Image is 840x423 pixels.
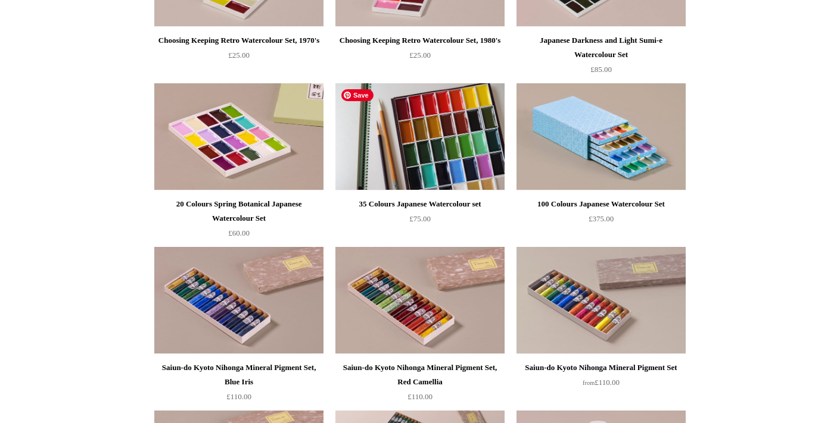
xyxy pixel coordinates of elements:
a: Saiun-do Kyoto Nihonga Mineral Pigment Set from£110.00 [517,361,686,409]
div: 20 Colours Spring Botanical Japanese Watercolour Set [157,197,321,225]
div: Saiun-do Kyoto Nihonga Mineral Pigment Set, Red Camellia [338,361,502,389]
a: 100 Colours Japanese Watercolour Set £375.00 [517,197,686,246]
span: Save [341,89,374,101]
a: 100 Colours Japanese Watercolour Set 100 Colours Japanese Watercolour Set [517,83,686,190]
div: Choosing Keeping Retro Watercolour Set, 1970's [157,33,321,48]
div: 100 Colours Japanese Watercolour Set [519,197,683,211]
a: 20 Colours Spring Botanical Japanese Watercolour Set 20 Colours Spring Botanical Japanese Waterco... [154,83,323,190]
a: Saiun-do Kyoto Nihonga Mineral Pigment Set, Blue Iris £110.00 [154,361,323,409]
img: 100 Colours Japanese Watercolour Set [517,83,686,190]
span: £25.00 [228,51,250,59]
span: £110.00 [226,392,251,401]
a: Saiun-do Kyoto Nihonga Mineral Pigment Set, Blue Iris Saiun-do Kyoto Nihonga Mineral Pigment Set,... [154,247,323,354]
div: Saiun-do Kyoto Nihonga Mineral Pigment Set [519,361,683,375]
a: Saiun-do Kyoto Nihonga Mineral Pigment Set, Red Camellia Saiun-do Kyoto Nihonga Mineral Pigment S... [335,247,505,354]
span: £25.00 [409,51,431,59]
img: Saiun-do Kyoto Nihonga Mineral Pigment Set, Blue Iris [154,247,323,354]
div: Saiun-do Kyoto Nihonga Mineral Pigment Set, Blue Iris [157,361,321,389]
img: Saiun-do Kyoto Nihonga Mineral Pigment Set, Red Camellia [335,247,505,354]
span: £110.00 [407,392,433,401]
span: £375.00 [589,214,614,223]
span: £75.00 [409,214,431,223]
div: 35 Colours Japanese Watercolour set [338,197,502,211]
img: 35 Colours Japanese Watercolour set [335,83,505,190]
a: Choosing Keeping Retro Watercolour Set, 1980's £25.00 [335,33,505,82]
a: Choosing Keeping Retro Watercolour Set, 1970's £25.00 [154,33,323,82]
span: from [583,380,595,386]
a: Japanese Darkness and Light Sumi-e Watercolour Set £85.00 [517,33,686,82]
img: Saiun-do Kyoto Nihonga Mineral Pigment Set [517,247,686,354]
a: 35 Colours Japanese Watercolour set £75.00 [335,197,505,246]
div: Choosing Keeping Retro Watercolour Set, 1980's [338,33,502,48]
a: Saiun-do Kyoto Nihonga Mineral Pigment Set Saiun-do Kyoto Nihonga Mineral Pigment Set [517,247,686,354]
img: 20 Colours Spring Botanical Japanese Watercolour Set [154,83,323,190]
span: £60.00 [228,228,250,237]
a: Saiun-do Kyoto Nihonga Mineral Pigment Set, Red Camellia £110.00 [335,361,505,409]
a: 20 Colours Spring Botanical Japanese Watercolour Set £60.00 [154,197,323,246]
span: £85.00 [590,65,612,74]
a: 35 Colours Japanese Watercolour set 35 Colours Japanese Watercolour set [335,83,505,190]
div: Japanese Darkness and Light Sumi-e Watercolour Set [519,33,683,62]
span: £110.00 [583,378,620,387]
